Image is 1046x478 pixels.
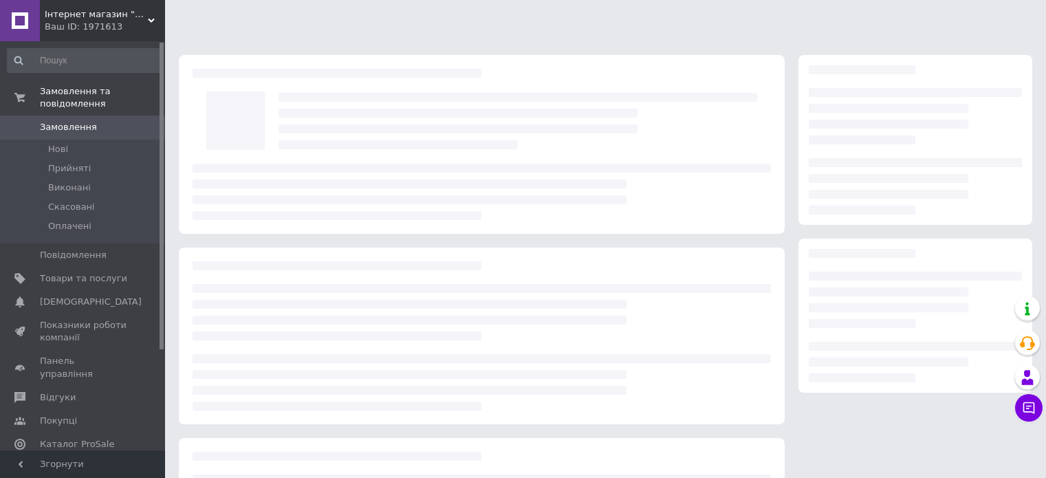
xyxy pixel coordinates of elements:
[45,8,148,21] span: Інтернет магазин "Ловись рибка"
[40,438,114,450] span: Каталог ProSale
[40,249,107,261] span: Повідомлення
[40,272,127,285] span: Товари та послуги
[48,182,91,194] span: Виконані
[7,48,162,73] input: Пошук
[1015,394,1043,422] button: Чат з покупцем
[40,355,127,380] span: Панель управління
[45,21,165,33] div: Ваш ID: 1971613
[40,415,77,427] span: Покупці
[48,162,91,175] span: Прийняті
[48,220,91,232] span: Оплачені
[40,85,165,110] span: Замовлення та повідомлення
[40,319,127,344] span: Показники роботи компанії
[40,296,142,308] span: [DEMOGRAPHIC_DATA]
[40,121,97,133] span: Замовлення
[40,391,76,404] span: Відгуки
[48,201,95,213] span: Скасовані
[48,143,68,155] span: Нові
